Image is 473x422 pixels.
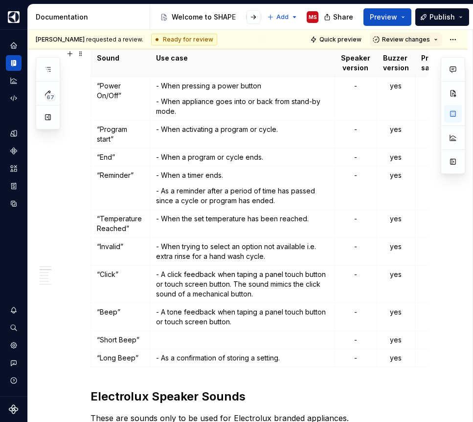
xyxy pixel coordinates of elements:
p: - When trying to select an option not available i.e. extra rinse for a hand wash cycle. [156,242,329,261]
p: - When pressing a power button [156,81,329,91]
span: Preview [370,12,397,22]
a: Welcome to SHAPE [156,9,240,25]
button: Preview [363,8,411,26]
a: Documentation [6,55,22,71]
div: Ready for review [151,34,217,45]
button: Publish [415,8,469,26]
span: Publish [429,12,455,22]
p: Use case [156,53,329,63]
a: Assets [6,161,22,176]
a: Code automation [6,90,22,106]
p: play [421,125,451,134]
div: Welcome to SHAPE [172,12,236,22]
p: “Program start” [97,125,144,144]
p: “Invalid” [97,242,144,252]
h2: Electrolux Speaker Sounds [90,389,428,404]
p: Buzzer version [383,53,409,73]
p: - When the set temperature has been reached. [156,214,329,224]
p: - [341,152,371,162]
p: yes [383,307,409,317]
p: Speaker version [341,53,371,73]
span: 67 [45,93,56,101]
p: yes [383,353,409,363]
p: - [341,125,371,134]
div: MS [309,13,317,21]
p: “Click” [97,270,144,279]
p: yes [383,214,409,224]
span: requested a review. [36,36,143,43]
p: - A tone feedback when taping a panel touch button or touch screen button. [156,307,329,327]
p: Preview sample [421,53,451,73]
a: Settings [6,338,22,353]
span: Share [333,12,353,22]
p: - [341,214,371,224]
p: - [341,81,371,91]
p: yes [383,81,409,91]
button: Search ⌘K [6,320,22,336]
p: - When a timer ends. [156,170,329,180]
p: yes [383,152,409,162]
button: Notifications [6,302,22,318]
p: - [341,335,371,345]
p: - As a confirmation of storing a setting. [156,353,329,363]
span: Review changes [382,36,430,43]
a: Home [6,38,22,53]
button: Contact support [6,355,22,371]
a: Components [6,143,22,159]
p: yes [383,170,409,180]
button: Share [319,8,360,26]
p: “Temperature Reached” [97,214,144,233]
p: - [341,270,371,279]
p: yes [383,270,409,279]
p: - [341,170,371,180]
button: Add [264,10,301,24]
p: - [341,242,371,252]
p: “End” [97,152,144,162]
a: Data sources [6,196,22,211]
p: - [341,353,371,363]
p: - When activating a program or cycle. [156,125,329,134]
a: Design tokens [6,126,22,141]
span: [PERSON_NAME] [36,36,85,43]
p: - [341,307,371,317]
p: yes [383,242,409,252]
svg: Supernova Logo [9,404,19,414]
p: - A click feedback when taping a panel touch button or touch screen button. The sound mimics the ... [156,270,329,299]
p: yes [383,125,409,134]
a: Analytics [6,73,22,88]
img: 1131f18f-9b94-42a4-847a-eabb54481545.png [8,11,20,23]
p: “Short Beep” [97,335,144,345]
p: “Power On/Off” [97,81,144,101]
p: - When a program or cycle ends. [156,152,329,162]
p: Sound [97,53,144,63]
a: Storybook stories [6,178,22,194]
span: Quick preview [319,36,361,43]
span: Add [276,13,289,21]
p: - When appliance goes into or back from stand-by mode. [156,97,329,116]
div: Documentation [36,12,146,22]
div: Page tree [156,7,262,27]
button: Review changes [370,33,442,46]
p: “Long Beep” [97,353,144,363]
p: yes [383,335,409,345]
p: - As a reminder after a period of time has passed since a cycle or program has ended. [156,186,329,206]
p: “Reminder” [97,170,144,180]
button: Quick preview [307,33,366,46]
p: “Beep” [97,307,144,317]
